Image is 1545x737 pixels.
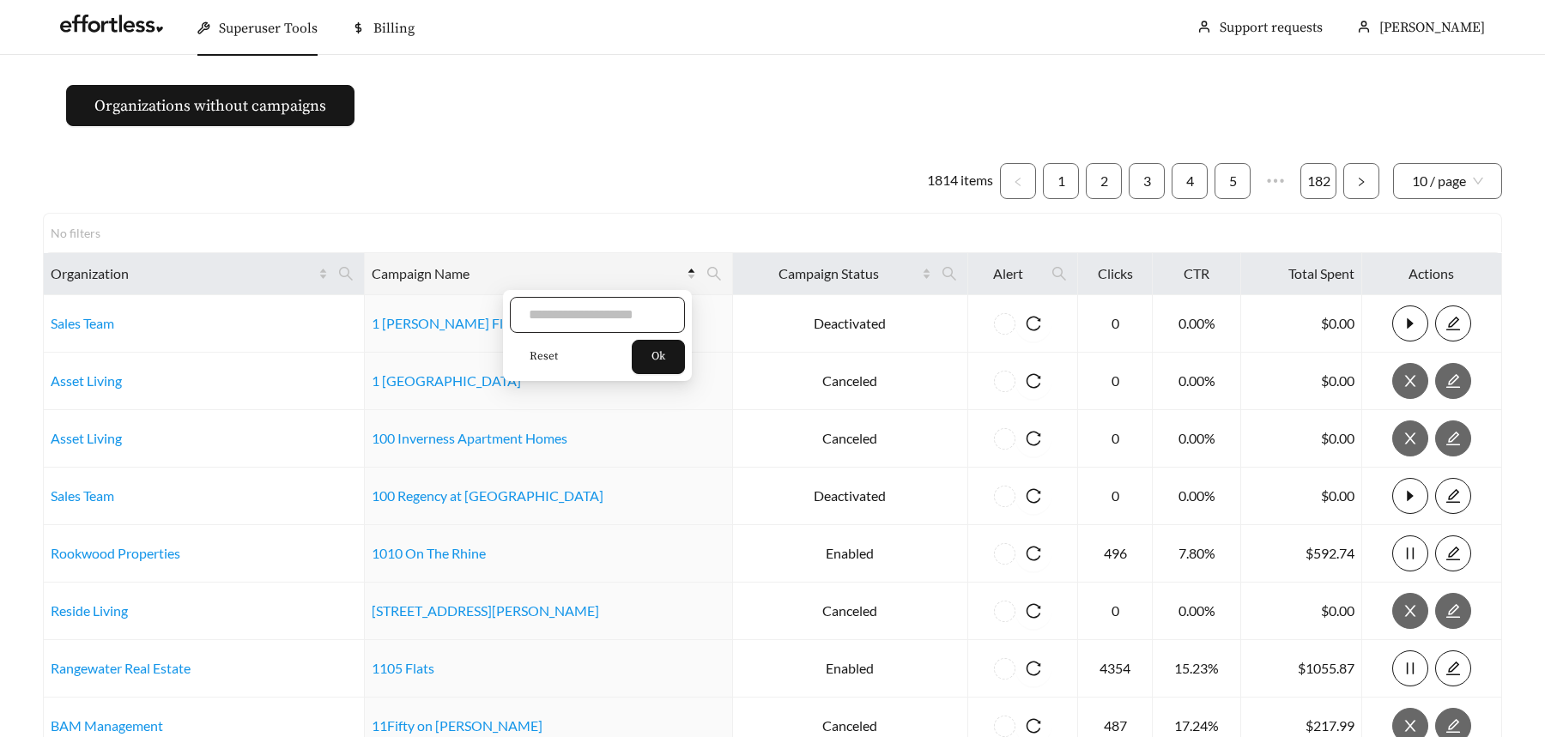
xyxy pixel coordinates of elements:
[1241,583,1362,640] td: $0.00
[1153,583,1241,640] td: 0.00%
[1343,163,1379,199] button: right
[1241,353,1362,410] td: $0.00
[1078,583,1153,640] td: 0
[935,260,964,287] span: search
[1393,488,1427,504] span: caret-right
[733,525,968,583] td: Enabled
[1015,478,1051,514] button: reload
[1241,253,1362,295] th: Total Spent
[1078,253,1153,295] th: Clicks
[1015,718,1051,734] span: reload
[51,487,114,504] a: Sales Team
[1393,163,1502,199] div: Page Size
[1015,650,1051,686] button: reload
[1172,163,1208,199] li: 4
[1300,163,1336,199] li: 182
[51,717,163,734] a: BAM Management
[1435,420,1471,456] button: edit
[700,260,729,287] span: search
[51,315,114,331] a: Sales Team
[1435,535,1471,571] button: edit
[1435,478,1471,514] button: edit
[1078,353,1153,410] td: 0
[975,263,1042,284] span: Alert
[1015,535,1051,571] button: reload
[1435,372,1471,389] a: edit
[1015,488,1051,504] span: reload
[1241,468,1362,525] td: $0.00
[1078,468,1153,525] td: 0
[733,295,968,353] td: Deactivated
[219,20,318,37] span: Superuser Tools
[1044,164,1078,198] a: 1
[1362,253,1502,295] th: Actions
[373,20,415,37] span: Billing
[733,583,968,640] td: Canceled
[1393,546,1427,561] span: pause
[51,660,191,676] a: Rangewater Real Estate
[1000,163,1036,199] button: left
[1015,363,1051,399] button: reload
[1436,316,1470,331] span: edit
[372,263,683,284] span: Campaign Name
[51,224,119,242] div: No filters
[733,353,968,410] td: Canceled
[1015,373,1051,389] span: reload
[1435,430,1471,446] a: edit
[1051,266,1067,281] span: search
[1435,593,1471,629] button: edit
[1153,525,1241,583] td: 7.80%
[66,85,354,126] button: Organizations without campaigns
[1435,363,1471,399] button: edit
[1436,488,1470,504] span: edit
[1343,163,1379,199] li: Next Page
[372,430,567,446] a: 100 Inverness Apartment Homes
[1153,295,1241,353] td: 0.00%
[1215,164,1250,198] a: 5
[1392,535,1428,571] button: pause
[1392,478,1428,514] button: caret-right
[1257,163,1294,199] li: Next 5 Pages
[1379,19,1485,36] span: [PERSON_NAME]
[1392,305,1428,341] button: caret-right
[1015,593,1051,629] button: reload
[51,545,180,561] a: Rookwood Properties
[1153,640,1241,698] td: 15.23%
[927,163,993,199] li: 1814 items
[1436,546,1470,561] span: edit
[94,94,326,118] span: Organizations without campaigns
[733,410,968,468] td: Canceled
[1241,295,1362,353] td: $0.00
[1013,177,1023,187] span: left
[530,348,558,365] span: Reset
[1015,661,1051,676] span: reload
[372,372,521,389] a: 1 [GEOGRAPHIC_DATA]
[733,640,968,698] td: Enabled
[1241,640,1362,698] td: $1055.87
[1015,603,1051,619] span: reload
[1015,316,1051,331] span: reload
[1078,525,1153,583] td: 496
[372,315,595,331] a: 1 [PERSON_NAME] Flats Apartments
[1015,305,1051,341] button: reload
[1412,164,1483,198] span: 10 / page
[1241,525,1362,583] td: $592.74
[51,602,128,619] a: Reside Living
[1045,260,1074,287] span: search
[51,430,122,446] a: Asset Living
[632,340,685,374] button: Ok
[338,266,354,281] span: search
[942,266,957,281] span: search
[1000,163,1036,199] li: Previous Page
[1153,253,1241,295] th: CTR
[1393,316,1427,331] span: caret-right
[1215,163,1251,199] li: 5
[1153,468,1241,525] td: 0.00%
[1435,717,1471,734] a: edit
[1435,305,1471,341] button: edit
[1241,410,1362,468] td: $0.00
[372,717,542,734] a: 11Fifty on [PERSON_NAME]
[1436,661,1470,676] span: edit
[1220,19,1323,36] a: Support requests
[1435,650,1471,686] button: edit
